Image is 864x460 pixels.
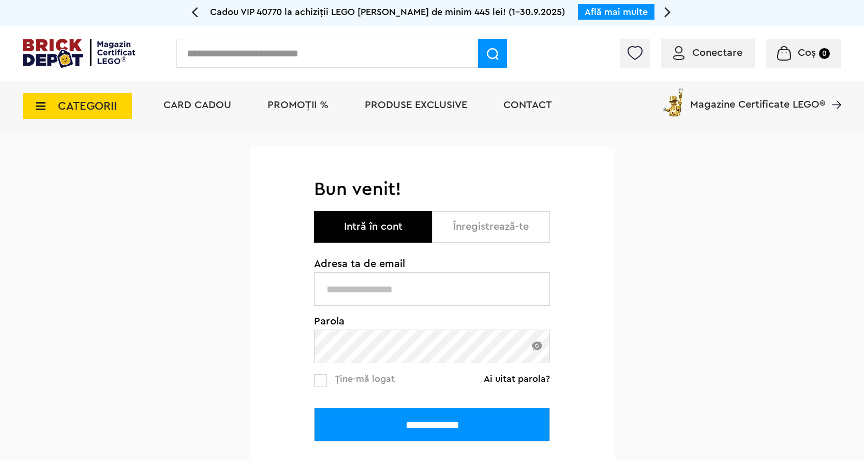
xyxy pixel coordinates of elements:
[690,86,825,110] span: Magazine Certificate LEGO®
[585,7,648,17] a: Află mai multe
[314,316,550,327] span: Parola
[673,48,742,58] a: Conectare
[365,100,467,110] a: Produse exclusive
[503,100,552,110] a: Contact
[58,100,117,112] span: CATEGORII
[314,178,550,201] h1: Bun venit!
[314,259,550,269] span: Adresa ta de email
[798,48,816,58] span: Coș
[210,7,565,17] span: Cadou VIP 40770 la achiziții LEGO [PERSON_NAME] de minim 445 lei! (1-30.9.2025)
[692,48,742,58] span: Conectare
[432,211,550,243] button: Înregistrează-te
[267,100,329,110] a: PROMOȚII %
[819,48,830,59] small: 0
[163,100,231,110] a: Card Cadou
[484,374,550,384] a: Ai uitat parola?
[335,374,395,383] span: Ține-mă logat
[825,86,841,96] a: Magazine Certificate LEGO®
[314,211,432,243] button: Intră în cont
